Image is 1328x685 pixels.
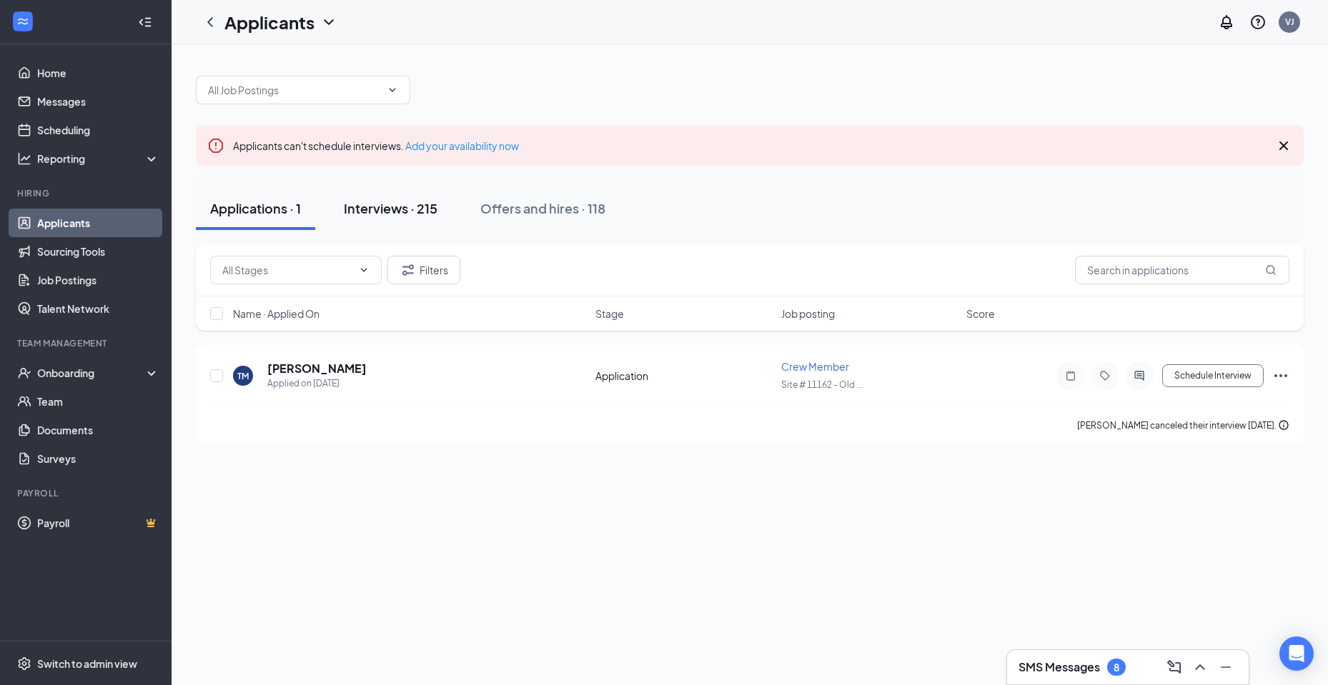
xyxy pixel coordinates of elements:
span: Score [966,306,995,321]
svg: ChevronDown [320,14,337,31]
svg: ChevronDown [358,264,370,276]
svg: UserCheck [17,366,31,380]
div: Interviews · 215 [344,199,437,217]
h1: Applicants [224,10,314,34]
button: Filter Filters [387,256,460,284]
a: Applicants [37,209,159,237]
svg: Tag [1096,370,1114,381]
svg: Filter [400,261,417,279]
button: ComposeMessage [1163,656,1186,679]
svg: WorkstreamLogo [16,14,30,29]
svg: Notifications [1218,14,1235,31]
svg: Collapse [138,15,152,29]
div: Applications · 1 [210,199,301,217]
a: Scheduling [37,116,159,144]
button: ChevronUp [1189,656,1211,679]
div: TM [237,370,249,382]
div: Payroll [17,487,157,499]
a: PayrollCrown [37,509,159,537]
div: Offers and hires · 118 [480,199,605,217]
svg: Ellipses [1272,367,1289,384]
input: Search in applications [1075,256,1289,284]
svg: ChevronDown [387,84,398,96]
svg: ComposeMessage [1166,659,1183,676]
h5: [PERSON_NAME] [267,361,367,376]
svg: ChevronUp [1191,659,1209,676]
svg: Error [207,137,224,154]
a: Talent Network [37,294,159,323]
svg: Note [1062,370,1079,381]
div: [PERSON_NAME] canceled their interview [DATE]. [1077,419,1289,433]
svg: Info [1278,419,1289,431]
a: Messages [37,87,159,116]
div: Onboarding [37,366,147,380]
input: All Stages [222,262,352,278]
div: Application [595,369,773,383]
svg: ActiveChat [1131,370,1148,381]
button: Minimize [1214,656,1237,679]
span: Job posting [781,306,835,321]
div: Reporting [37,151,160,166]
a: Job Postings [37,266,159,294]
svg: QuestionInfo [1249,14,1267,31]
a: Team [37,387,159,416]
svg: Minimize [1217,659,1234,676]
div: Switch to admin view [37,656,137,671]
svg: Analysis [17,151,31,166]
span: Site # 11162 - Old ... [781,379,863,390]
span: Crew Member [781,360,849,373]
div: Open Intercom Messenger [1279,636,1314,671]
span: Name · Applied On [233,306,319,321]
div: Applied on [DATE] [267,376,367,391]
svg: ChevronLeft [202,14,219,31]
a: Surveys [37,444,159,473]
svg: Settings [17,656,31,671]
div: VJ [1285,16,1294,28]
span: Applicants can't schedule interviews. [233,139,519,152]
input: All Job Postings [208,82,381,98]
div: Team Management [17,337,157,349]
div: 8 [1114,661,1119,674]
span: Stage [595,306,624,321]
button: Schedule Interview [1162,364,1264,387]
a: Home [37,59,159,87]
h3: SMS Messages [1019,659,1100,675]
a: Add your availability now [405,139,519,152]
svg: Cross [1275,137,1292,154]
a: Documents [37,416,159,444]
a: Sourcing Tools [37,237,159,266]
svg: MagnifyingGlass [1265,264,1277,276]
div: Hiring [17,187,157,199]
